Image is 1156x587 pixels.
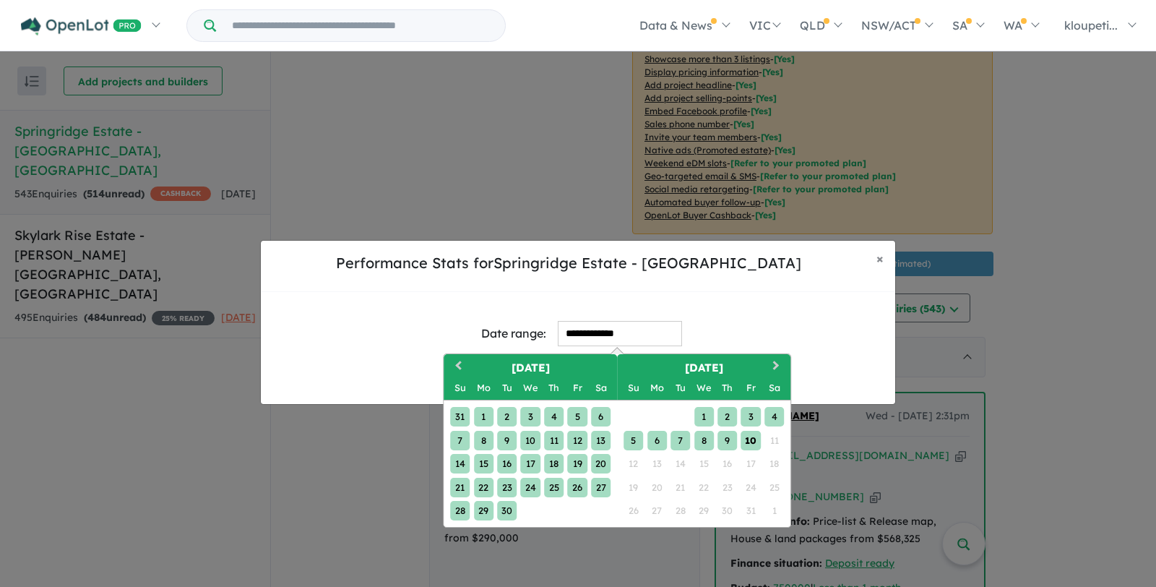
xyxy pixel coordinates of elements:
div: Choose Friday, October 10th, 2025 [741,431,761,450]
div: Choose Tuesday, September 2nd, 2025 [497,407,517,427]
div: Not available Saturday, October 25th, 2025 [764,478,784,497]
div: Thursday [717,378,737,398]
div: Friday [741,378,761,398]
h2: [DATE] [444,360,617,377]
div: Choose Saturday, September 27th, 2025 [591,478,611,497]
div: Choose Friday, September 5th, 2025 [568,407,587,427]
div: Not available Friday, October 17th, 2025 [741,454,761,474]
div: Wednesday [521,378,540,398]
div: Choose Monday, October 6th, 2025 [647,431,667,450]
div: Tuesday [497,378,517,398]
div: Not available Monday, October 13th, 2025 [647,454,667,474]
div: Not available Sunday, October 26th, 2025 [624,501,643,520]
div: Choose Thursday, October 2nd, 2025 [717,407,737,427]
div: Month October, 2025 [622,406,786,523]
div: Choose Monday, September 22nd, 2025 [474,478,493,497]
h2: [DATE] [617,360,790,377]
div: Thursday [544,378,564,398]
div: Choose Monday, September 1st, 2025 [474,407,493,427]
div: Tuesday [670,378,690,398]
div: Saturday [764,378,784,398]
div: Choose Wednesday, September 24th, 2025 [521,478,540,497]
div: Not available Tuesday, October 28th, 2025 [670,501,690,520]
button: Next Month [766,356,789,379]
div: Choose Sunday, August 31st, 2025 [450,407,470,427]
div: Choose Friday, September 19th, 2025 [568,454,587,474]
div: Choose Thursday, September 4th, 2025 [544,407,564,427]
div: Choose Thursday, October 9th, 2025 [717,431,737,450]
img: Openlot PRO Logo White [21,17,142,35]
div: Choose Saturday, September 6th, 2025 [591,407,611,427]
div: Not available Friday, October 31st, 2025 [741,501,761,520]
div: Not available Tuesday, October 14th, 2025 [670,454,690,474]
div: Choose Sunday, September 21st, 2025 [450,478,470,497]
div: Monday [474,378,493,398]
div: Choose Wednesday, October 8th, 2025 [694,431,714,450]
span: kloupeti... [1064,18,1118,33]
div: Not available Thursday, October 30th, 2025 [717,501,737,520]
div: Not available Tuesday, October 21st, 2025 [670,478,690,497]
h5: Performance Stats for Springridge Estate - [GEOGRAPHIC_DATA] [272,252,865,274]
div: Not available Wednesday, October 29th, 2025 [694,501,714,520]
div: Choose Tuesday, September 23rd, 2025 [497,478,517,497]
div: Choose Sunday, September 14th, 2025 [450,454,470,474]
div: Not available Saturday, October 11th, 2025 [764,431,784,450]
div: Choose Friday, October 3rd, 2025 [741,407,761,427]
div: Saturday [591,378,611,398]
div: Choose Sunday, September 28th, 2025 [450,501,470,520]
div: Choose Monday, September 29th, 2025 [474,501,493,520]
div: Not available Saturday, October 18th, 2025 [764,454,784,474]
div: Choose Tuesday, September 16th, 2025 [497,454,517,474]
div: Monday [647,378,667,398]
div: Choose Thursday, September 25th, 2025 [544,478,564,497]
div: Choose Sunday, September 7th, 2025 [450,431,470,450]
div: Choose Monday, September 8th, 2025 [474,431,493,450]
div: Choose Thursday, September 11th, 2025 [544,431,564,450]
div: Not available Thursday, October 23rd, 2025 [717,478,737,497]
div: Choose Wednesday, September 3rd, 2025 [521,407,540,427]
div: Choose Thursday, September 18th, 2025 [544,454,564,474]
div: Not available Sunday, October 19th, 2025 [624,478,643,497]
div: Not available Wednesday, October 15th, 2025 [694,454,714,474]
div: Choose Monday, September 15th, 2025 [474,454,493,474]
div: Wednesday [694,378,714,398]
div: Choose Saturday, September 20th, 2025 [591,454,611,474]
div: Month September, 2025 [449,406,613,523]
div: Date range: [481,324,546,343]
div: Choose Saturday, September 13th, 2025 [591,431,611,450]
div: Choose Friday, September 12th, 2025 [568,431,587,450]
div: Choose Wednesday, September 10th, 2025 [521,431,540,450]
div: Sunday [450,378,470,398]
div: Choose Wednesday, October 1st, 2025 [694,407,714,427]
div: Sunday [624,378,643,398]
div: Choose Date [443,354,791,528]
div: Choose Tuesday, October 7th, 2025 [670,431,690,450]
div: Choose Wednesday, September 17th, 2025 [521,454,540,474]
button: Previous Month [445,356,468,379]
div: Not available Friday, October 24th, 2025 [741,478,761,497]
span: × [876,250,884,267]
div: Not available Monday, October 20th, 2025 [647,478,667,497]
div: Not available Wednesday, October 22nd, 2025 [694,478,714,497]
div: Not available Saturday, November 1st, 2025 [764,501,784,520]
div: Friday [568,378,587,398]
div: Not available Thursday, October 16th, 2025 [717,454,737,474]
input: Try estate name, suburb, builder or developer [219,10,502,41]
div: Choose Sunday, October 5th, 2025 [624,431,643,450]
div: Choose Tuesday, September 30th, 2025 [497,501,517,520]
div: Not available Monday, October 27th, 2025 [647,501,667,520]
div: Not available Sunday, October 12th, 2025 [624,454,643,474]
div: Choose Tuesday, September 9th, 2025 [497,431,517,450]
div: Choose Saturday, October 4th, 2025 [764,407,784,427]
div: Choose Friday, September 26th, 2025 [568,478,587,497]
